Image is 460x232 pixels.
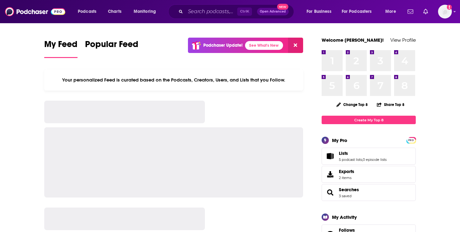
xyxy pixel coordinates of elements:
[339,150,387,156] a: Lists
[339,169,354,174] span: Exports
[332,214,357,220] div: My Activity
[339,150,348,156] span: Lists
[322,116,416,124] a: Create My Top 8
[129,7,164,17] button: open menu
[363,157,387,162] a: 0 episode lists
[339,194,351,198] a: 3 saved
[245,41,283,50] a: See What's New
[324,170,336,179] span: Exports
[381,7,404,17] button: open menu
[377,98,405,111] button: Share Top 8
[85,39,138,58] a: Popular Feed
[438,5,452,18] img: User Profile
[342,7,372,16] span: For Podcasters
[332,137,347,143] div: My Pro
[322,166,416,183] a: Exports
[44,39,78,58] a: My Feed
[5,6,65,18] img: Podchaser - Follow, Share and Rate Podcasts
[407,138,415,142] a: PRO
[421,6,431,17] a: Show notifications dropdown
[44,69,303,91] div: Your personalized Feed is curated based on the Podcasts, Creators, Users, and Lists that you Follow.
[237,8,252,16] span: Ctrl K
[322,37,384,43] a: Welcome [PERSON_NAME]!
[185,7,237,17] input: Search podcasts, credits, & more...
[438,5,452,18] button: Show profile menu
[324,188,336,197] a: Searches
[324,152,336,161] a: Lists
[277,4,288,10] span: New
[257,8,289,15] button: Open AdvancedNew
[339,176,354,180] span: 2 items
[385,7,396,16] span: More
[447,5,452,10] svg: Add a profile image
[73,7,104,17] button: open menu
[78,7,96,16] span: Podcasts
[339,157,362,162] a: 5 podcast lists
[44,39,78,53] span: My Feed
[104,7,125,17] a: Charts
[108,7,121,16] span: Charts
[307,7,331,16] span: For Business
[302,7,339,17] button: open menu
[339,187,359,192] a: Searches
[85,39,138,53] span: Popular Feed
[260,10,286,13] span: Open Advanced
[338,7,381,17] button: open menu
[134,7,156,16] span: Monitoring
[390,37,416,43] a: View Profile
[438,5,452,18] span: Logged in as roneledotsonRAD
[322,184,416,201] span: Searches
[174,4,300,19] div: Search podcasts, credits, & more...
[203,43,243,48] p: Podchaser Update!
[405,6,416,17] a: Show notifications dropdown
[333,101,372,108] button: Change Top 8
[322,148,416,165] span: Lists
[407,138,415,143] span: PRO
